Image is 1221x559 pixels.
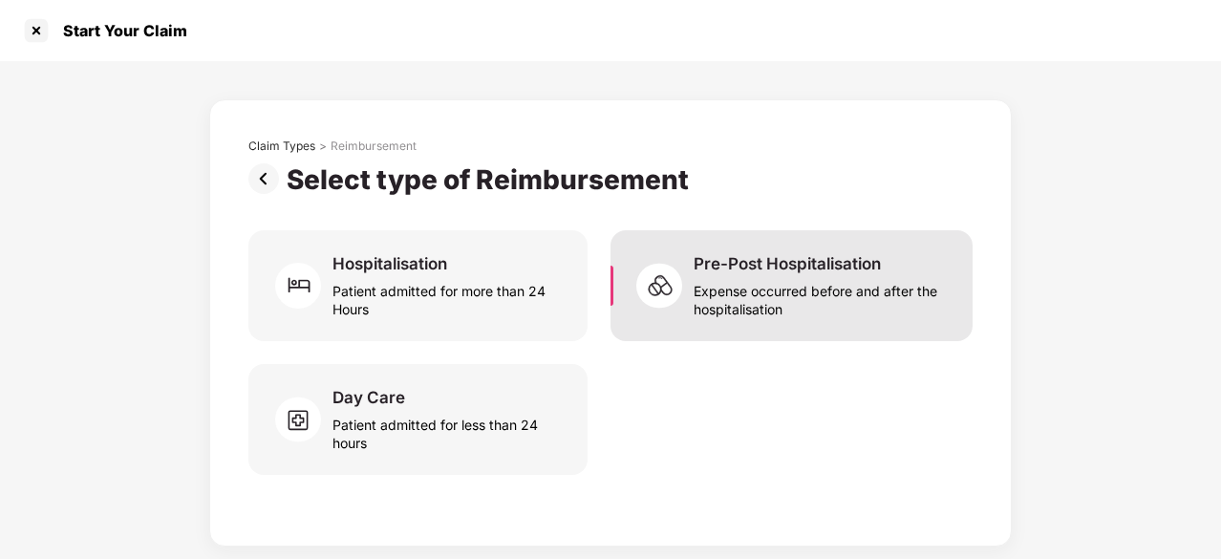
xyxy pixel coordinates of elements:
div: Expense occurred before and after the hospitalisation [694,274,950,318]
div: Start Your Claim [52,21,187,40]
div: > [319,139,327,154]
div: Claim Types [248,139,315,154]
img: svg+xml;base64,PHN2ZyB4bWxucz0iaHR0cDovL3d3dy53My5vcmcvMjAwMC9zdmciIHdpZHRoPSI2MCIgaGVpZ2h0PSI1OC... [275,391,332,448]
div: Select type of Reimbursement [287,163,696,196]
div: Reimbursement [331,139,417,154]
div: Hospitalisation [332,253,447,274]
img: svg+xml;base64,PHN2ZyBpZD0iUHJldi0zMngzMiIgeG1sbnM9Imh0dHA6Ly93d3cudzMub3JnLzIwMDAvc3ZnIiB3aWR0aD... [248,163,287,194]
div: Patient admitted for more than 24 Hours [332,274,565,318]
div: Patient admitted for less than 24 hours [332,408,565,452]
div: Pre-Post Hospitalisation [694,253,881,274]
img: svg+xml;base64,PHN2ZyB4bWxucz0iaHR0cDovL3d3dy53My5vcmcvMjAwMC9zdmciIHdpZHRoPSI2MCIgaGVpZ2h0PSI1OC... [636,257,694,314]
div: Day Care [332,387,405,408]
img: svg+xml;base64,PHN2ZyB4bWxucz0iaHR0cDovL3d3dy53My5vcmcvMjAwMC9zdmciIHdpZHRoPSI2MCIgaGVpZ2h0PSI2MC... [275,257,332,314]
